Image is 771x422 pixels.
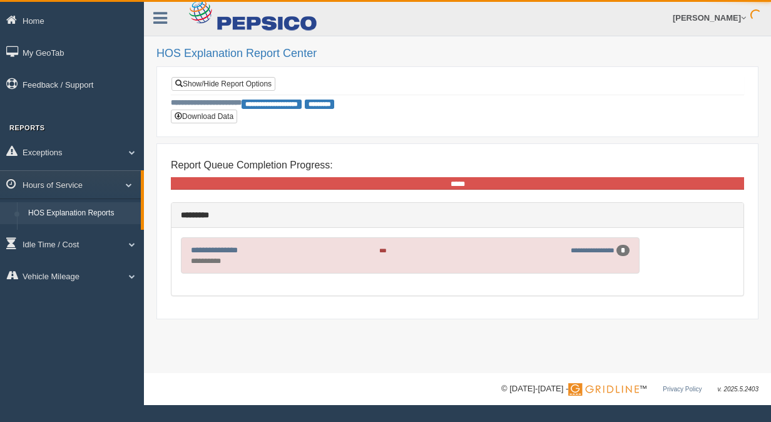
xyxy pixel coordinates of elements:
span: v. 2025.5.2403 [718,386,758,393]
a: Show/Hide Report Options [171,77,275,91]
a: HOS Explanation Reports [23,202,141,225]
a: Privacy Policy [663,386,702,393]
button: Download Data [171,110,237,123]
h4: Report Queue Completion Progress: [171,160,744,171]
h2: HOS Explanation Report Center [156,48,758,60]
div: © [DATE]-[DATE] - ™ [501,383,758,396]
a: HOS Violation Audit Reports [23,224,141,247]
img: Gridline [568,383,639,396]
